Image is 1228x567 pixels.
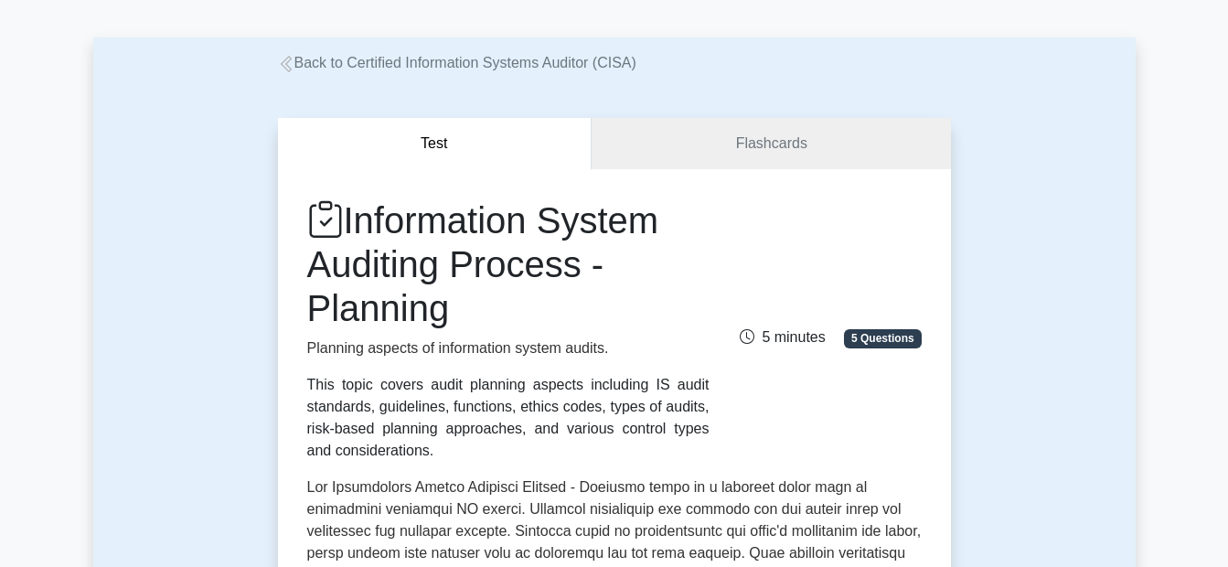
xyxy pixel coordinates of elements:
[592,118,950,170] a: Flashcards
[278,55,636,70] a: Back to Certified Information Systems Auditor (CISA)
[307,374,710,462] div: This topic covers audit planning aspects including IS audit standards, guidelines, functions, eth...
[307,337,710,359] p: Planning aspects of information system audits.
[844,329,921,348] span: 5 Questions
[740,329,825,345] span: 5 minutes
[307,198,710,330] h1: Information System Auditing Process - Planning
[278,118,593,170] button: Test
